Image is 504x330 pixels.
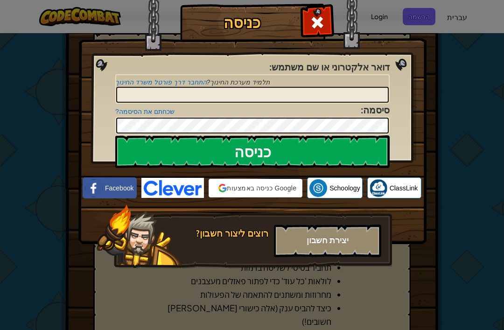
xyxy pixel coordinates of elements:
a: התחבר דרך פורטל משרד החינוך [115,78,207,86]
div: יצירת חשבון [274,225,381,257]
span: Facebook [105,183,133,193]
img: classlink-logo-small.png [370,179,387,197]
span: דואר אלקטרוני או שם משתמש [272,61,390,73]
span: כניסה באמצעות Google [227,183,296,193]
img: schoology.png [309,179,327,197]
span: ClassLink [390,183,418,193]
label: : [269,61,390,74]
div: כניסה באמצעות Google [209,179,302,197]
input: כניסה [115,135,390,168]
img: clever-logo-blue.png [141,178,204,198]
span: תלמיד מערכת החינוך? [207,78,270,86]
a: שכחתם את הסיסמה? [115,108,175,115]
div: רוצים ליצור חשבון? [175,227,268,240]
span: Schoology [329,183,360,193]
h1: כניסה [182,14,301,31]
img: facebook_small.png [85,179,103,197]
